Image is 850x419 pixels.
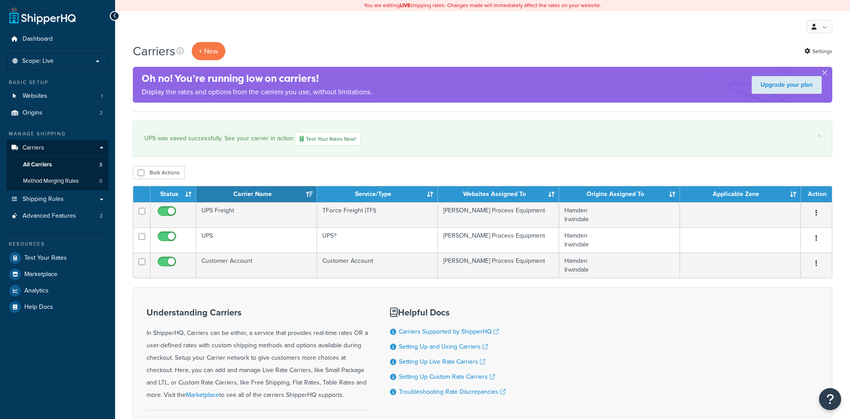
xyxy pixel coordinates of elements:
td: UPS [196,227,317,253]
button: Bulk Actions [133,166,185,179]
span: Marketplace [24,271,58,278]
td: Hamden Irwindale [559,202,680,227]
span: 2 [100,212,103,220]
li: Advanced Features [7,208,108,224]
span: Method Merging Rules [23,177,79,185]
a: ShipperHQ Home [9,7,76,24]
h3: Understanding Carriers [147,308,368,317]
a: Method Merging Rules 0 [7,173,108,189]
a: Troubleshooting Rate Discrepancies [399,387,506,396]
li: Origins [7,105,108,121]
td: TForce Freight (TFI) [317,202,438,227]
td: UPS® [317,227,438,253]
span: 3 [99,161,102,169]
th: Applicable Zone: activate to sort column ascending [680,186,801,202]
span: Help Docs [24,304,53,311]
a: Carriers Supported by ShipperHQ [399,327,499,336]
p: Display the rates and options from the carriers you use, without limitations. [142,86,372,98]
a: Dashboard [7,31,108,47]
span: All Carriers [23,161,52,169]
span: 1 [101,92,103,100]
a: Websites 1 [7,88,108,104]
a: Marketplace [186,390,219,400]
th: Service/Type: activate to sort column ascending [317,186,438,202]
div: Manage Shipping [7,130,108,138]
a: Shipping Rules [7,191,108,208]
a: Carriers [7,140,108,156]
li: Method Merging Rules [7,173,108,189]
span: Test Your Rates [24,254,67,262]
td: [PERSON_NAME] Process Equipment [438,253,559,278]
h4: Oh no! You’re running low on carriers! [142,71,372,86]
button: Open Resource Center [819,388,841,410]
a: Origins 2 [7,105,108,121]
td: [PERSON_NAME] Process Equipment [438,227,559,253]
a: Setting Up Custom Rate Carriers [399,372,495,381]
span: Carriers [23,144,44,152]
div: In ShipperHQ, Carriers can be either, a service that provides real-time rates OR a user-defined r... [147,308,368,401]
span: Websites [23,92,47,100]
li: All Carriers [7,157,108,173]
div: UPS was saved successfully. See your carrier in action [144,132,821,146]
th: Status: activate to sort column ascending [151,186,196,202]
b: LIVE [400,1,410,9]
a: Marketplace [7,266,108,282]
td: UPS Freight [196,202,317,227]
span: 2 [100,109,103,117]
span: Analytics [24,287,49,295]
th: Action [801,186,832,202]
a: All Carriers 3 [7,157,108,173]
a: Test Your Rates Now! [295,132,361,146]
a: Settings [804,45,832,58]
a: Test Your Rates [7,250,108,266]
span: Advanced Features [23,212,76,220]
th: Carrier Name: activate to sort column ascending [196,186,317,202]
a: × [817,132,821,139]
a: Upgrade your plan [752,76,822,94]
span: 0 [99,177,102,185]
th: Websites Assigned To: activate to sort column ascending [438,186,559,202]
span: Shipping Rules [23,196,64,203]
li: Websites [7,88,108,104]
span: Origins [23,109,42,117]
td: [PERSON_NAME] Process Equipment [438,202,559,227]
td: Hamden Irwindale [559,227,680,253]
td: Hamden Irwindale [559,253,680,278]
span: Scope: Live [22,58,54,65]
a: Setting Up Live Rate Carriers [399,357,485,366]
a: Help Docs [7,299,108,315]
h1: Carriers [133,42,175,60]
div: Basic Setup [7,79,108,86]
th: Origins Assigned To: activate to sort column ascending [559,186,680,202]
a: Setting Up and Using Carriers [399,342,488,351]
td: Customer Account [317,253,438,278]
a: Analytics [7,283,108,299]
h3: Helpful Docs [390,308,506,317]
button: + New [192,42,225,60]
a: Advanced Features 2 [7,208,108,224]
li: Carriers [7,140,108,190]
td: Customer Account [196,253,317,278]
div: Resources [7,240,108,248]
span: Dashboard [23,35,53,43]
